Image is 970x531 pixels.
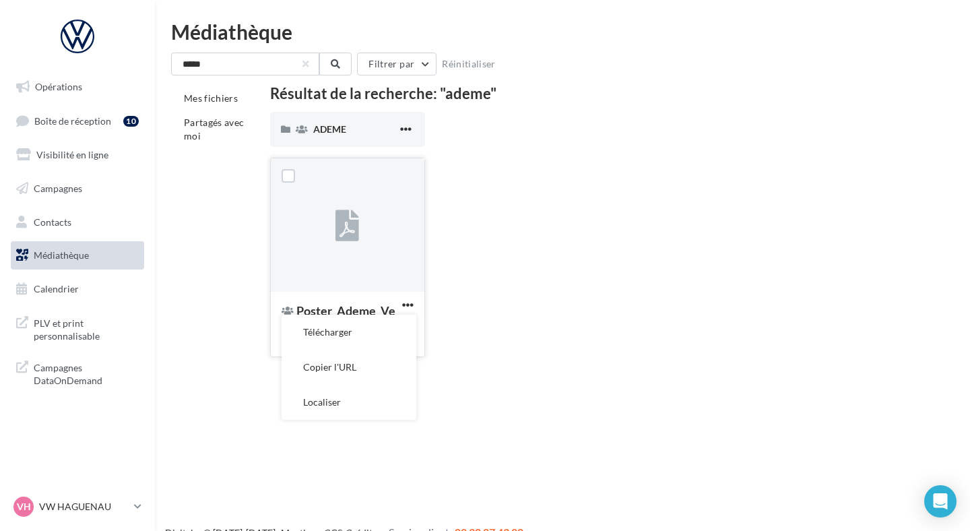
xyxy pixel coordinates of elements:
div: 10 [123,116,139,127]
span: Campagnes DataOnDemand [34,358,139,387]
span: ADEME [313,123,346,135]
span: Campagnes [34,183,82,194]
a: Calendrier [8,275,147,303]
span: Médiathèque [34,249,89,261]
a: Opérations [8,73,147,101]
span: Partagés avec moi [184,117,245,142]
span: Calendrier [34,283,79,294]
div: Médiathèque [171,22,954,42]
button: Copier l'URL [282,350,416,385]
span: Boîte de réception [34,115,111,126]
span: VH [17,500,31,513]
a: PLV et print personnalisable [8,309,147,348]
a: Médiathèque [8,241,147,270]
a: Boîte de réception10 [8,106,147,135]
button: Télécharger [282,315,416,350]
div: Résultat de la recherche: "ademe" [270,86,921,101]
a: Visibilité en ligne [8,141,147,169]
a: Contacts [8,208,147,237]
p: VW HAGUENAU [39,500,129,513]
span: Mes fichiers [184,92,238,104]
span: Contacts [34,216,71,227]
span: PLV et print personnalisable [34,314,139,343]
span: Opérations [35,81,82,92]
a: Campagnes [8,175,147,203]
button: Filtrer par [357,53,437,75]
button: Réinitialiser [437,56,501,72]
button: Localiser [282,385,416,420]
span: Poster_Ademe_Version_Finale Avril_23-04-25_STDC [282,303,395,334]
div: Open Intercom Messenger [924,485,957,518]
a: Campagnes DataOnDemand [8,353,147,393]
span: Visibilité en ligne [36,149,108,160]
a: VH VW HAGUENAU [11,494,144,520]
